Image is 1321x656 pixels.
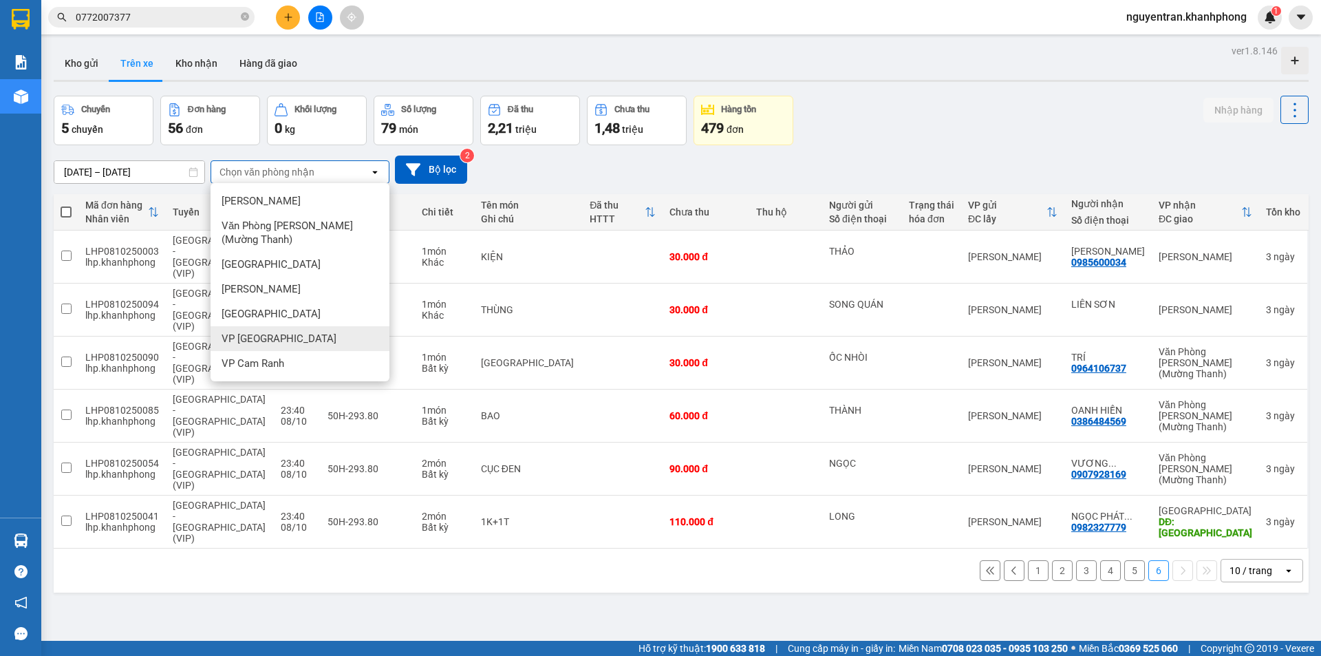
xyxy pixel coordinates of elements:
[594,120,620,136] span: 1,48
[481,251,576,262] div: KIỆN
[829,299,895,310] div: SONG QUÁN
[1100,560,1121,581] button: 4
[308,6,332,30] button: file-add
[1119,643,1178,654] strong: 0369 525 060
[381,120,396,136] span: 79
[1295,11,1307,23] span: caret-down
[222,282,301,296] span: [PERSON_NAME]
[1274,6,1278,16] span: 1
[788,641,895,656] span: Cung cấp máy in - giấy in:
[61,120,69,136] span: 5
[1159,452,1252,485] div: Văn Phòng [PERSON_NAME] (Mường Thanh)
[1274,410,1295,421] span: ngày
[460,149,474,162] sup: 2
[829,200,895,211] div: Người gửi
[395,156,467,184] button: Bộ lọc
[54,47,109,80] button: Kho gửi
[727,124,744,135] span: đơn
[78,194,166,231] th: Toggle SortBy
[1159,200,1241,211] div: VP nhận
[294,105,336,114] div: Khối lượng
[1071,522,1126,533] div: 0982327779
[1071,215,1145,226] div: Số điện thoại
[222,357,284,370] span: VP Cam Ranh
[1159,516,1252,538] div: DĐ: MỸ CA
[1071,416,1126,427] div: 0386484569
[1148,560,1169,581] button: 6
[669,357,742,368] div: 30.000 đ
[85,469,159,480] div: lhp.khanhphong
[281,522,314,533] div: 08/10
[899,641,1068,656] span: Miền Nam
[57,12,67,22] span: search
[374,96,473,145] button: Số lượng79món
[706,643,765,654] strong: 1900 633 818
[481,357,576,368] div: TX
[281,511,314,522] div: 23:40
[327,410,409,421] div: 50H-293.80
[1271,6,1281,16] sup: 1
[85,458,159,469] div: LHP0810250054
[54,161,204,183] input: Select a date range.
[281,458,314,469] div: 23:40
[12,9,30,30] img: logo-vxr
[481,463,576,474] div: CỤC ĐEN
[1115,8,1258,25] span: nguyentran.khanhphong
[7,19,81,45] b: 02583846846, 02583626626
[85,363,159,374] div: lhp.khanhphong
[968,200,1046,211] div: VP gửi
[829,405,895,416] div: THÀNH
[54,96,153,145] button: Chuyến5chuyến
[829,352,895,363] div: ỐC NHÒI
[241,11,249,24] span: close-circle
[85,246,159,257] div: LHP0810250003
[1229,564,1272,578] div: 10 / trang
[222,332,336,346] span: VP [GEOGRAPHIC_DATA]
[1071,469,1126,480] div: 0907928169
[347,12,356,22] span: aim
[14,89,28,104] img: warehouse-icon
[1152,194,1259,231] th: Toggle SortBy
[173,500,266,544] span: [GEOGRAPHIC_DATA] - [GEOGRAPHIC_DATA] (VIP)
[480,96,580,145] button: Đã thu2,21 triệu
[14,627,28,640] span: message
[942,643,1068,654] strong: 0708 023 035 - 0935 103 250
[968,463,1057,474] div: [PERSON_NAME]
[701,120,724,136] span: 479
[1274,251,1295,262] span: ngày
[422,207,467,218] div: Chi tiết
[968,357,1057,368] div: [PERSON_NAME]
[1071,458,1145,469] div: VƯƠNG TƯỜNG
[1071,511,1145,522] div: NGỌC PHÁT (MỸ CA)
[422,469,467,480] div: Bất kỳ
[1232,43,1278,59] div: ver 1.8.146
[14,565,28,578] span: question-circle
[222,307,321,321] span: [GEOGRAPHIC_DATA]
[211,183,389,381] ul: Menu
[669,304,742,315] div: 30.000 đ
[1266,516,1300,527] div: 3
[1071,257,1126,268] div: 0985600034
[1124,560,1145,581] button: 5
[1159,213,1241,224] div: ĐC giao
[81,105,110,114] div: Chuyến
[829,246,895,257] div: THẢO
[1124,511,1132,522] span: ...
[85,405,159,416] div: LHP0810250085
[1245,644,1254,653] span: copyright
[173,235,266,279] span: [GEOGRAPHIC_DATA] - [GEOGRAPHIC_DATA] (VIP)
[76,10,238,25] input: Tìm tên, số ĐT hoặc mã đơn
[1071,405,1145,416] div: OANH HIỀN
[590,213,645,224] div: HTTT
[1071,299,1145,310] div: LIÊN SƠN
[1071,352,1145,363] div: TRÍ
[1203,98,1274,123] button: Nhập hàng
[281,405,314,416] div: 23:40
[669,207,742,218] div: Chưa thu
[669,516,742,527] div: 110.000 đ
[721,105,756,114] div: Hàng tồn
[481,213,576,224] div: Ghi chú
[829,511,895,522] div: LONG
[401,105,436,114] div: Số lượng
[614,105,649,114] div: Chưa thu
